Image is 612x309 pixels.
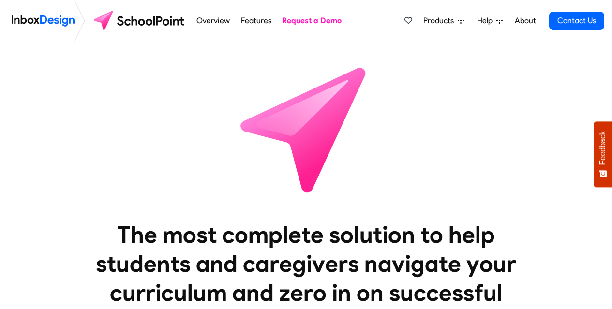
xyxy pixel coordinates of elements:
span: Products [423,15,458,27]
span: Help [477,15,496,27]
img: icon_schoolpoint.svg [219,42,393,216]
button: Feedback - Show survey [594,121,612,187]
a: Overview [194,11,233,30]
a: Contact Us [549,12,604,30]
a: Features [238,11,274,30]
img: schoolpoint logo [89,9,191,32]
a: Help [473,11,507,30]
a: Products [419,11,468,30]
a: Request a Demo [280,11,344,30]
span: Feedback [598,131,607,165]
a: About [512,11,538,30]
